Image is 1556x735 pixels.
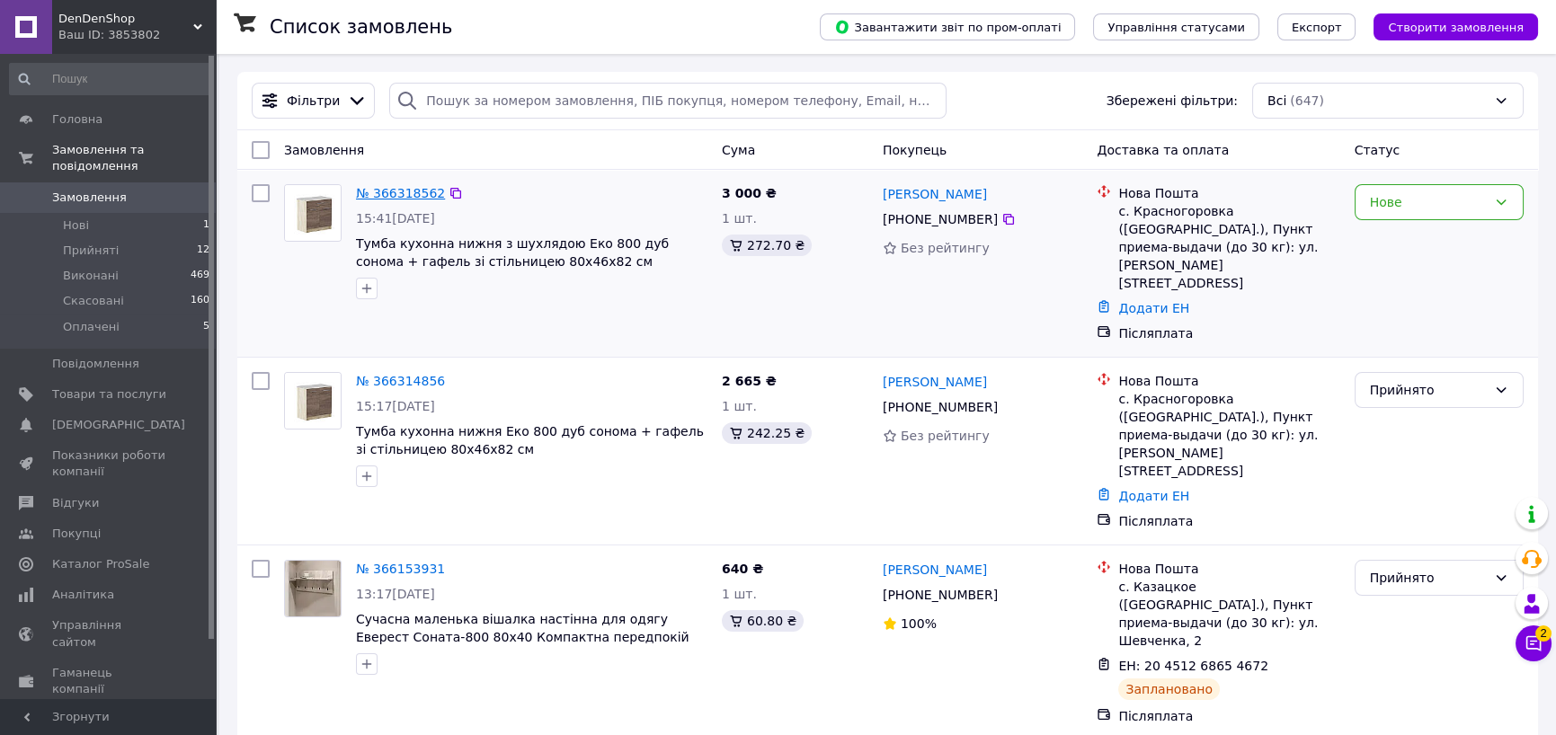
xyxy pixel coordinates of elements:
span: 5 [203,319,209,335]
div: Ваш ID: 3853802 [58,27,216,43]
span: 100% [901,616,937,631]
a: № 366314856 [356,374,445,388]
span: 1 шт. [722,587,757,601]
span: (647) [1290,93,1324,108]
span: Покупці [52,526,101,542]
h1: Список замовлень [270,16,452,38]
span: Статус [1355,143,1400,157]
span: 1 шт. [722,399,757,413]
img: Фото товару [285,373,341,429]
span: Доставка та оплата [1097,143,1229,157]
span: 160 [191,293,209,309]
a: Фото товару [284,560,342,617]
span: Повідомлення [52,356,139,372]
span: Створити замовлення [1388,21,1524,34]
span: 469 [191,268,209,284]
button: Чат з покупцем2 [1516,625,1552,661]
input: Пошук [9,63,211,95]
a: [PERSON_NAME] [883,185,987,203]
div: Нова Пошта [1118,372,1339,390]
div: Нове [1370,192,1487,212]
a: Фото товару [284,184,342,242]
span: Виконані [63,268,119,284]
div: Післяплата [1118,707,1339,725]
span: DenDenShop [58,11,193,27]
span: ЕН: 20 4512 6865 4672 [1118,659,1268,673]
span: Каталог ProSale [52,556,149,572]
a: Додати ЕН [1118,301,1189,315]
span: 2 [1535,624,1552,641]
span: Гаманець компанії [52,665,166,697]
span: 1 [203,217,209,234]
span: 3 000 ₴ [722,186,777,200]
span: Фільтри [287,92,340,110]
a: № 366318562 [356,186,445,200]
a: Тумба кухонна нижня з шухлядою Еко 800 дуб сонома + гафель зі стільницею 80х46х82 см [356,236,669,269]
span: Показники роботи компанії [52,447,166,480]
div: 272.70 ₴ [722,235,812,256]
div: Нова Пошта [1118,184,1339,202]
span: 1 шт. [722,211,757,226]
span: Без рейтингу [901,429,990,443]
span: Оплачені [63,319,120,335]
button: Експорт [1277,13,1356,40]
input: Пошук за номером замовлення, ПІБ покупця, номером телефону, Email, номером накладної [389,83,947,119]
a: Тумба кухонна нижня Еко 800 дуб сонома + гафель зі стільницею 80х46х82 см [356,424,704,456]
div: Нова Пошта [1118,560,1339,578]
button: Створити замовлення [1374,13,1538,40]
span: Без рейтингу [901,241,990,255]
a: Фото товару [284,372,342,429]
span: 15:41[DATE] [356,211,435,226]
span: Завантажити звіт по пром-оплаті [834,19,1061,35]
div: Післяплата [1118,324,1339,342]
span: Управління сайтом [52,617,166,650]
button: Управління статусами [1093,13,1259,40]
img: Фото товару [285,561,341,616]
div: Післяплата [1118,512,1339,530]
span: Експорт [1292,21,1342,34]
span: Управління статусами [1107,21,1245,34]
span: Скасовані [63,293,124,309]
span: 640 ₴ [722,562,763,576]
span: Замовлення [52,190,127,206]
span: Відгуки [52,495,99,511]
a: [PERSON_NAME] [883,373,987,391]
span: Збережені фільтри: [1107,92,1238,110]
div: 60.80 ₴ [722,610,804,632]
a: № 366153931 [356,562,445,576]
div: с. Казацкое ([GEOGRAPHIC_DATA].), Пункт приема-выдачи (до 30 кг): ул. Шевченка, 2 [1118,578,1339,650]
div: с. Красногоровка ([GEOGRAPHIC_DATA].), Пункт приема-выдачи (до 30 кг): ул. [PERSON_NAME][STREET_A... [1118,390,1339,480]
div: 242.25 ₴ [722,422,812,444]
span: Головна [52,111,102,128]
div: Заплановано [1118,678,1220,700]
span: 15:17[DATE] [356,399,435,413]
div: [PHONE_NUMBER] [879,394,1001,420]
span: Нові [63,217,89,234]
span: Прийняті [63,243,119,259]
div: [PHONE_NUMBER] [879,582,1001,607]
span: Cума [722,143,755,157]
span: Покупець [883,143,947,157]
span: Замовлення та повідомлення [52,142,216,174]
span: Товари та послуги [52,386,166,403]
div: Прийнято [1370,380,1487,400]
span: Всі [1267,92,1286,110]
span: Аналітика [52,587,114,603]
span: 13:17[DATE] [356,587,435,601]
button: Завантажити звіт по пром-оплаті [820,13,1075,40]
a: Створити замовлення [1356,19,1538,33]
a: Сучасна маленька вішалка настінна для одягу Еверест Соната-800 80х40 Компактна передпокій [356,612,689,644]
div: с. Красногоровка ([GEOGRAPHIC_DATA].), Пункт приема-выдачи (до 30 кг): ул. [PERSON_NAME][STREET_A... [1118,202,1339,292]
span: 12 [197,243,209,259]
img: Фото товару [285,185,341,241]
div: [PHONE_NUMBER] [879,207,1001,232]
a: [PERSON_NAME] [883,561,987,579]
a: Додати ЕН [1118,489,1189,503]
span: [DEMOGRAPHIC_DATA] [52,417,185,433]
div: Прийнято [1370,568,1487,588]
span: 2 665 ₴ [722,374,777,388]
span: Замовлення [284,143,364,157]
